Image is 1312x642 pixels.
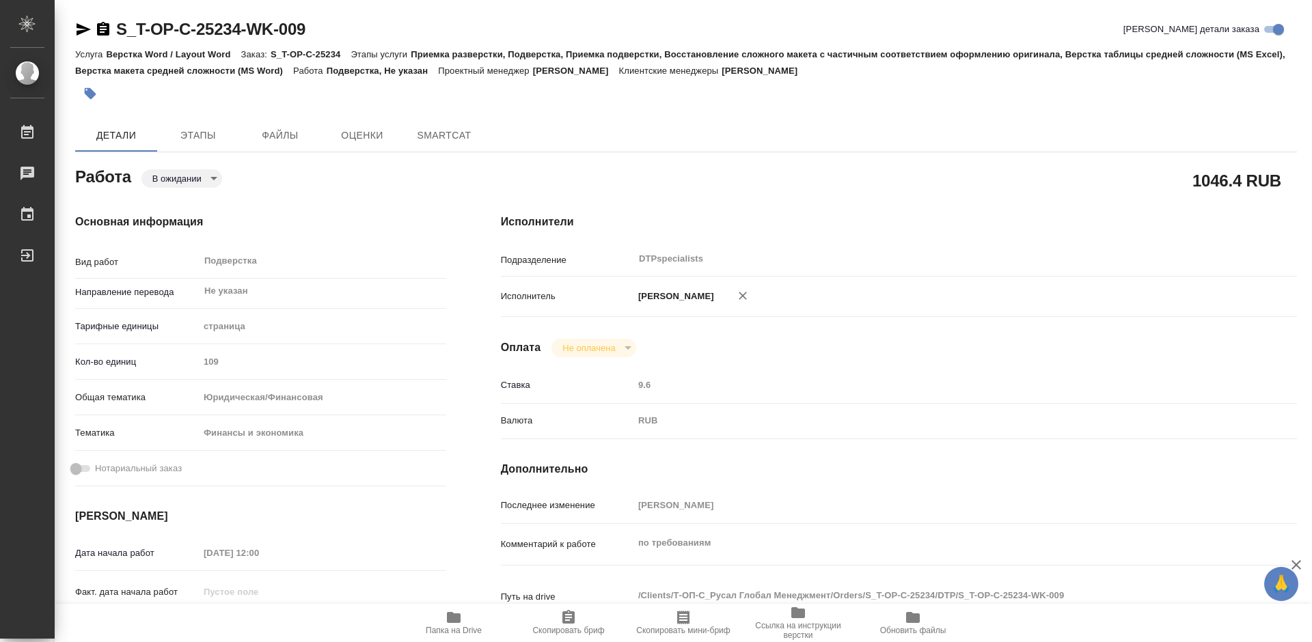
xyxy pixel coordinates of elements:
[880,626,946,635] span: Обновить файлы
[636,626,730,635] span: Скопировать мини-бриф
[633,584,1231,607] textarea: /Clients/Т-ОП-С_Русал Глобал Менеджмент/Orders/S_T-OP-C-25234/DTP/S_T-OP-C-25234-WK-009
[329,127,395,144] span: Оценки
[619,66,722,76] p: Клиентские менеджеры
[199,352,446,372] input: Пустое поле
[728,281,758,311] button: Удалить исполнителя
[633,531,1231,555] textarea: по требованиям
[75,49,1285,76] p: Приемка разверстки, Подверстка, Приемка подверстки, Восстановление сложного макета с частичным со...
[551,339,635,357] div: В ожидании
[351,49,411,59] p: Этапы услуги
[501,378,633,392] p: Ставка
[1270,570,1293,598] span: 🙏
[95,462,182,475] span: Нотариальный заказ
[148,173,206,184] button: В ожидании
[501,499,633,512] p: Последнее изменение
[856,604,970,642] button: Обновить файлы
[75,508,446,525] h4: [PERSON_NAME]
[75,285,199,299] p: Направление перевода
[633,409,1231,432] div: RUB
[116,20,305,38] a: S_T-OP-C-25234-WK-009
[501,414,633,428] p: Валюта
[75,255,199,269] p: Вид работ
[75,21,92,38] button: Скопировать ссылку для ЯМессенджера
[1192,169,1281,192] h2: 1046.4 RUB
[83,127,149,144] span: Детали
[411,127,477,144] span: SmartCat
[501,214,1297,230] h4: Исполнители
[199,386,446,409] div: Юридическая/Финансовая
[396,604,511,642] button: Папка на Drive
[75,49,106,59] p: Услуга
[633,375,1231,395] input: Пустое поле
[247,127,313,144] span: Файлы
[75,320,199,333] p: Тарифные единицы
[271,49,351,59] p: S_T-OP-C-25234
[106,49,241,59] p: Верстка Word / Layout Word
[501,461,1297,477] h4: Дополнительно
[95,21,111,38] button: Скопировать ссылку
[511,604,626,642] button: Скопировать бриф
[327,66,439,76] p: Подверстка, Не указан
[75,79,105,109] button: Добавить тэг
[199,582,318,602] input: Пустое поле
[749,621,847,640] span: Ссылка на инструкции верстки
[501,253,633,267] p: Подразделение
[626,604,741,642] button: Скопировать мини-бриф
[75,214,446,230] h4: Основная информация
[75,546,199,560] p: Дата начала работ
[141,169,222,188] div: В ожидании
[1123,23,1259,36] span: [PERSON_NAME] детали заказа
[75,355,199,369] p: Кол-во единиц
[501,538,633,551] p: Комментарий к работе
[558,342,619,354] button: Не оплачена
[75,585,199,599] p: Факт. дата начала работ
[501,290,633,303] p: Исполнитель
[199,543,318,563] input: Пустое поле
[199,421,446,445] div: Финансы и экономика
[501,590,633,604] p: Путь на drive
[75,163,131,188] h2: Работа
[438,66,532,76] p: Проектный менеджер
[165,127,231,144] span: Этапы
[293,66,327,76] p: Работа
[633,290,714,303] p: [PERSON_NAME]
[741,604,856,642] button: Ссылка на инструкции верстки
[633,495,1231,515] input: Пустое поле
[75,426,199,440] p: Тематика
[1264,567,1298,601] button: 🙏
[199,315,446,338] div: страница
[75,391,199,404] p: Общая тематика
[533,66,619,76] p: [PERSON_NAME]
[426,626,482,635] span: Папка на Drive
[241,49,271,59] p: Заказ:
[501,339,541,356] h4: Оплата
[722,66,808,76] p: [PERSON_NAME]
[532,626,604,635] span: Скопировать бриф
